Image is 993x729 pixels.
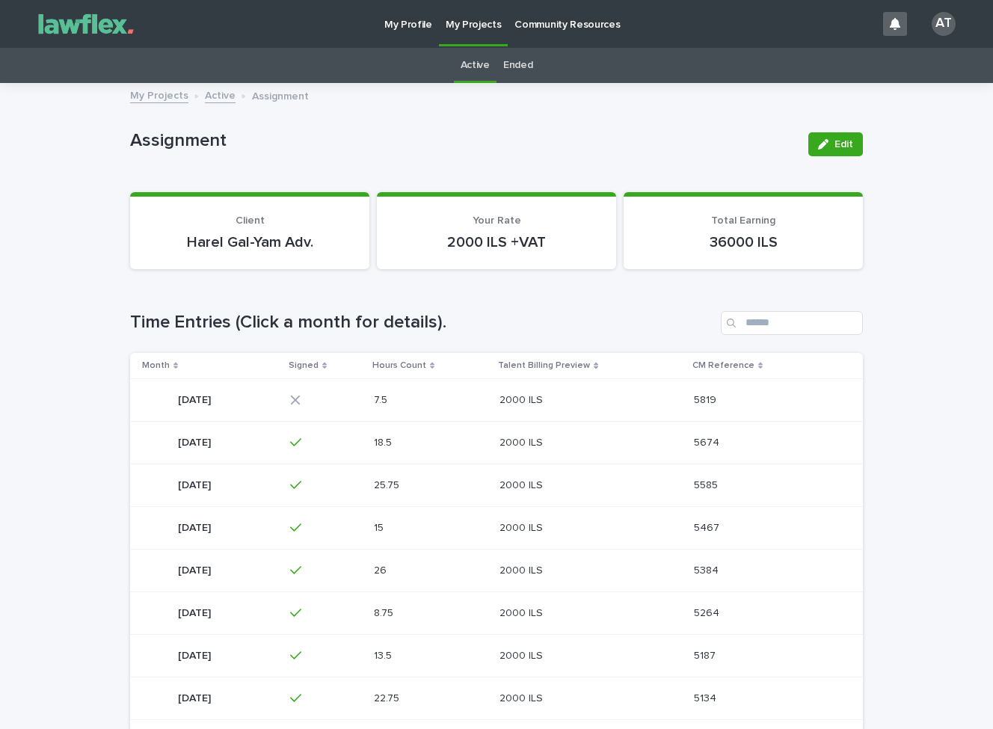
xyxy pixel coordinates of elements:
span: Edit [834,139,853,150]
p: [DATE] [178,519,214,535]
p: Month [142,357,170,374]
p: Harel Gal-Yam Adv. [148,233,351,251]
span: Total Earning [711,215,775,226]
p: 5264 [694,604,722,620]
p: 13.5 [374,647,395,662]
p: [DATE] [178,689,214,705]
p: 5384 [694,562,722,577]
p: 5585 [694,476,721,492]
a: Ended [503,48,532,83]
p: 2000 ILS [499,519,546,535]
a: My Projects [130,86,188,103]
img: Gnvw4qrBSHOAfo8VMhG6 [30,9,142,39]
p: [DATE] [178,604,214,620]
tr: [DATE][DATE] 1515 2000 ILS2000 ILS 54675467 [130,506,863,549]
p: 2000 ILS [499,689,546,705]
input: Search [721,311,863,335]
p: 18.5 [374,434,395,449]
p: [DATE] [178,434,214,449]
p: Talent Billing Preview [498,357,590,374]
tr: [DATE][DATE] 25.7525.75 2000 ILS2000 ILS 55855585 [130,464,863,506]
button: Edit [808,132,863,156]
tr: [DATE][DATE] 2626 2000 ILS2000 ILS 53845384 [130,549,863,591]
p: CM Reference [692,357,754,374]
p: 5674 [694,434,722,449]
h1: Time Entries (Click a month for details). [130,312,715,333]
tr: [DATE][DATE] 22.7522.75 2000 ILS2000 ILS 51345134 [130,677,863,719]
p: [DATE] [178,647,214,662]
p: 5187 [694,647,719,662]
p: [DATE] [178,476,214,492]
span: Client [236,215,265,226]
p: Signed [289,357,319,374]
a: Active [461,48,490,83]
p: 25.75 [374,476,402,492]
div: AT [932,12,956,36]
p: 2000 ILS [499,434,546,449]
p: [DATE] [178,391,214,407]
p: 2000 ILS [499,604,546,620]
p: 22.75 [374,689,402,705]
p: 36000 ILS [642,233,845,251]
p: 8.75 [374,604,396,620]
tr: [DATE][DATE] 18.518.5 2000 ILS2000 ILS 56745674 [130,421,863,464]
tr: [DATE][DATE] 13.513.5 2000 ILS2000 ILS 51875187 [130,634,863,677]
p: 7.5 [374,391,390,407]
p: 2000 ILS [499,476,546,492]
tr: [DATE][DATE] 7.57.5 2000 ILS2000 ILS 58195819 [130,378,863,421]
p: Assignment [252,87,309,103]
p: [DATE] [178,562,214,577]
p: 26 [374,562,390,577]
p: 15 [374,519,387,535]
p: Hours Count [372,357,426,374]
p: Assignment [130,130,796,152]
p: 2000 ILS [499,391,546,407]
p: 2000 ILS +VAT [395,233,598,251]
p: 5467 [694,519,722,535]
p: 5819 [694,391,719,407]
tr: [DATE][DATE] 8.758.75 2000 ILS2000 ILS 52645264 [130,591,863,634]
p: 5134 [694,689,719,705]
p: 2000 ILS [499,562,546,577]
span: Your Rate [473,215,521,226]
p: 2000 ILS [499,647,546,662]
a: Active [205,86,236,103]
